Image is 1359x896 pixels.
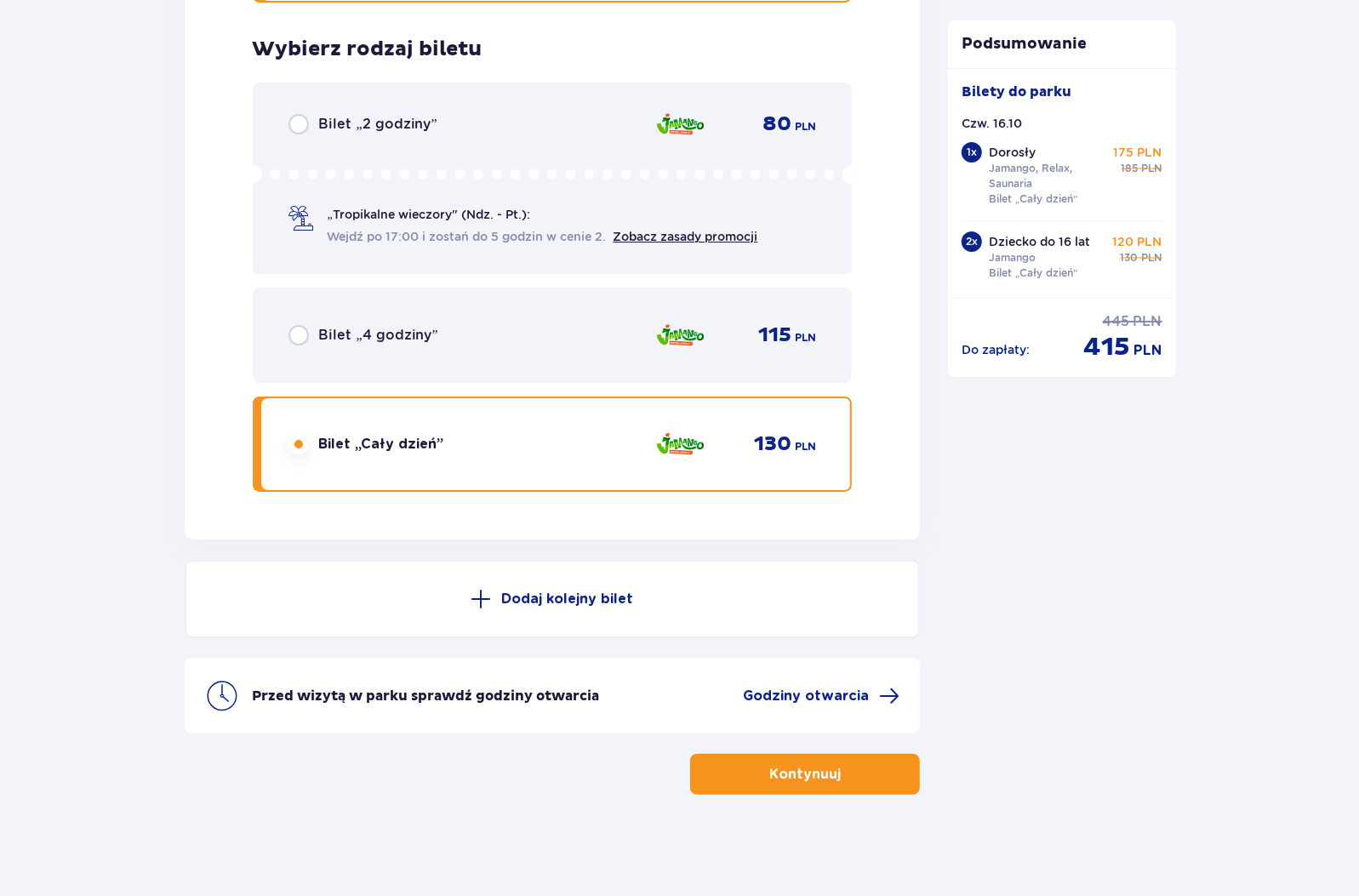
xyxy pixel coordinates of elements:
[754,431,791,457] span: 130
[962,83,1071,101] p: Bilety do parku
[655,106,705,142] img: Jamango
[501,590,633,608] p: Dodaj kolejny bilet
[690,754,920,795] button: Kontynuuj
[185,560,921,638] button: Dodaj kolejny bilet
[989,144,1036,161] p: Dorosły
[319,435,444,454] span: Bilet „Cały dzień”
[328,206,530,223] span: „Tropikalne wieczory" (Ndz. - Pt.):
[1113,233,1162,250] p: 120 PLN
[655,317,705,353] img: Jamango
[1121,250,1139,265] span: 130
[1133,312,1162,331] span: PLN
[795,439,816,454] span: PLN
[614,230,758,243] a: Zobacz zasady promocji
[962,115,1022,132] p: Czw. 16.10
[743,686,899,706] a: Godziny otwarcia
[769,765,841,784] p: Kontynuuj
[989,161,1106,191] p: Jamango, Relax, Saunaria
[795,119,816,134] span: PLN
[319,326,438,345] span: Bilet „4 godziny”
[253,37,483,62] h3: Wybierz rodzaj biletu
[795,330,816,345] span: PLN
[758,322,791,348] span: 115
[1142,250,1162,265] span: PLN
[1134,341,1162,360] span: PLN
[762,111,791,137] span: 80
[948,34,1176,54] p: Podsumowanie
[328,228,607,245] span: Wejdź po 17:00 i zostań do 5 godzin w cenie 2.
[743,687,869,705] span: Godziny otwarcia
[253,687,600,705] p: Przed wizytą w parku sprawdź godziny otwarcia
[1114,144,1162,161] p: 175 PLN
[319,115,437,134] span: Bilet „2 godziny”
[1084,331,1131,363] span: 415
[655,426,705,462] img: Jamango
[1103,312,1130,331] span: 445
[989,250,1036,265] p: Jamango
[1142,161,1162,176] span: PLN
[989,191,1078,207] p: Bilet „Cały dzień”
[989,265,1078,281] p: Bilet „Cały dzień”
[962,341,1030,358] p: Do zapłaty :
[962,142,982,163] div: 1 x
[1122,161,1139,176] span: 185
[989,233,1090,250] p: Dziecko do 16 lat
[962,231,982,252] div: 2 x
